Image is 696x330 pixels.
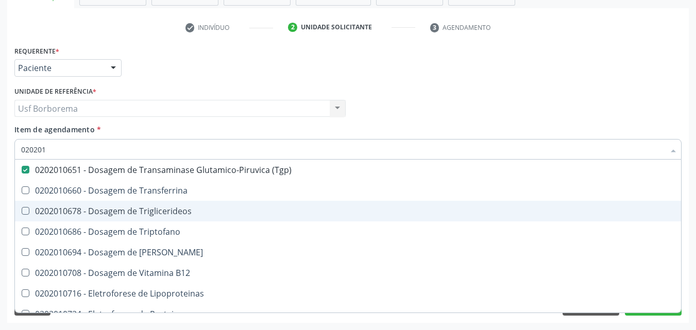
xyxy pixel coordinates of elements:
[21,228,675,236] div: 0202010686 - Dosagem de Triptofano
[14,125,95,134] span: Item de agendamento
[21,166,675,174] div: 0202010651 - Dosagem de Transaminase Glutamico-Piruvica (Tgp)
[14,84,96,100] label: Unidade de referência
[14,43,59,59] label: Requerente
[301,23,372,32] div: Unidade solicitante
[21,139,665,160] input: Buscar por procedimentos
[18,63,100,73] span: Paciente
[21,310,675,318] div: 0202010724 - Eletroforese de Proteinas
[21,289,675,298] div: 0202010716 - Eletroforese de Lipoproteinas
[21,186,675,195] div: 0202010660 - Dosagem de Transferrina
[288,23,297,32] div: 2
[21,207,675,215] div: 0202010678 - Dosagem de Triglicerideos
[21,269,675,277] div: 0202010708 - Dosagem de Vitamina B12
[21,248,675,256] div: 0202010694 - Dosagem de [PERSON_NAME]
